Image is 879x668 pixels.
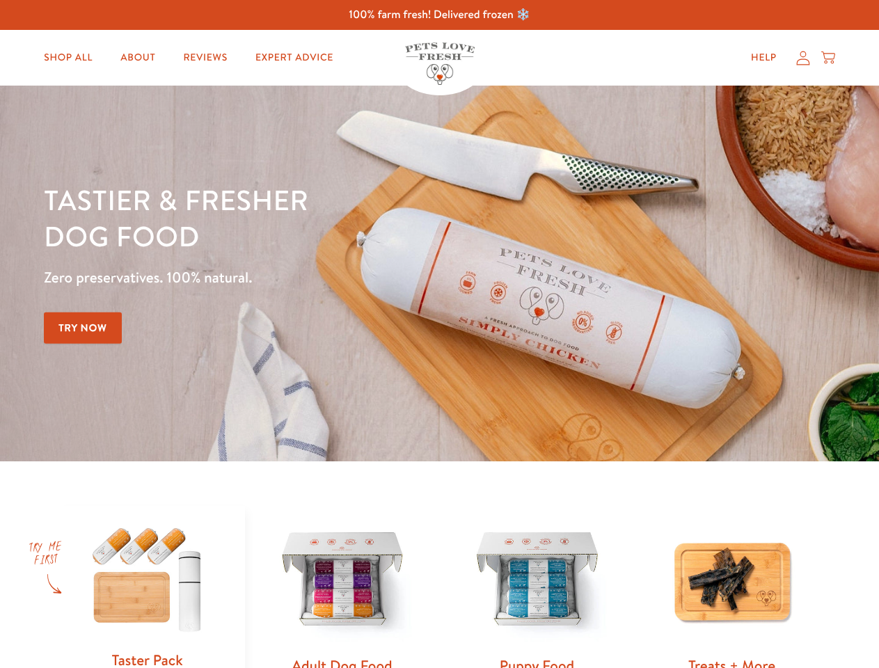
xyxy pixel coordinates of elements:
a: Reviews [172,44,238,72]
a: Shop All [33,44,104,72]
a: About [109,44,166,72]
a: Help [740,44,788,72]
a: Expert Advice [244,44,345,72]
a: Try Now [44,312,122,344]
h1: Tastier & fresher dog food [44,182,571,254]
img: Pets Love Fresh [405,42,475,85]
p: Zero preservatives. 100% natural. [44,265,571,290]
